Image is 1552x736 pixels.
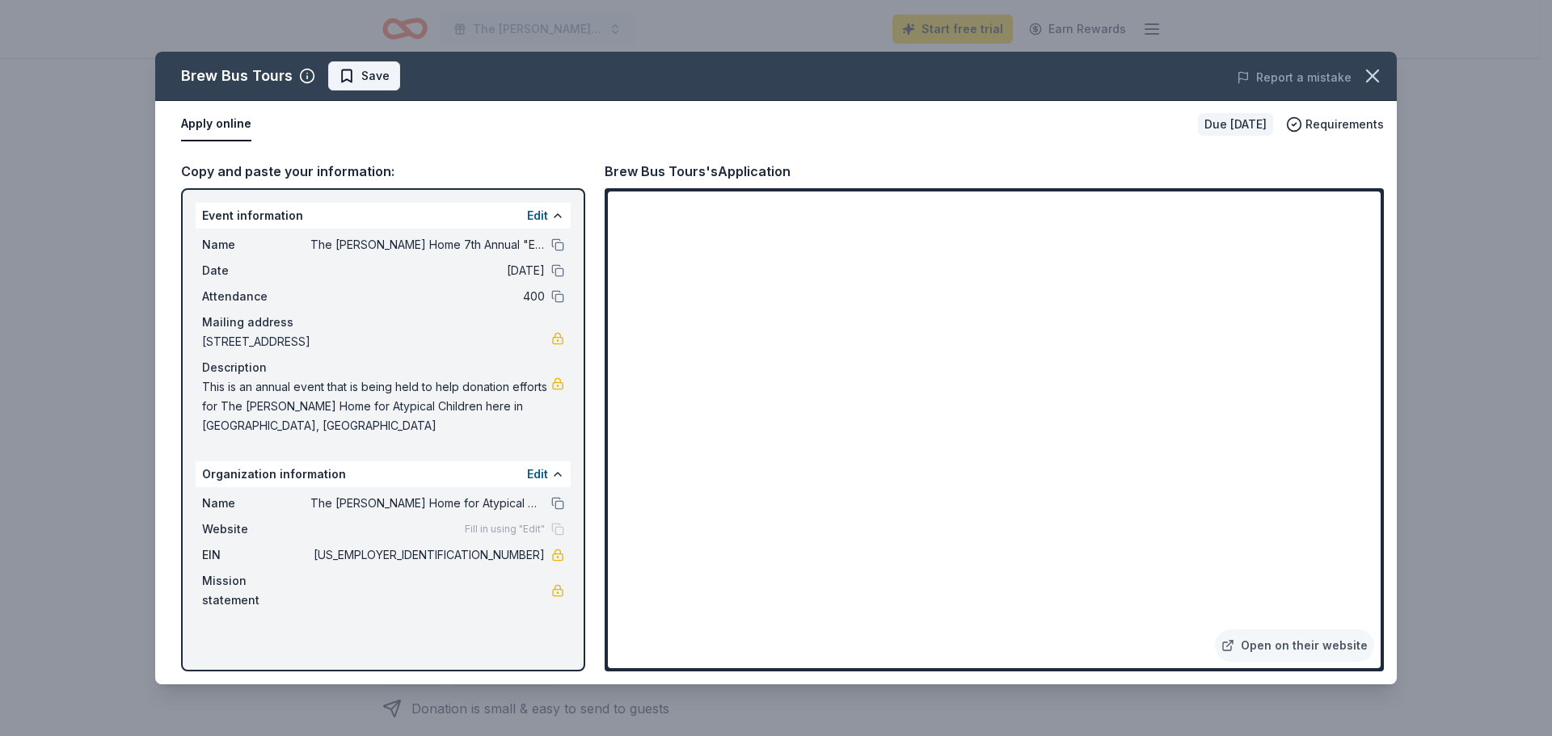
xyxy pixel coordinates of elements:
[310,494,545,513] span: The [PERSON_NAME] Home for Atypical Children
[202,287,310,306] span: Attendance
[202,261,310,280] span: Date
[465,523,545,536] span: Fill in using "Edit"
[1198,113,1273,136] div: Due [DATE]
[181,63,293,89] div: Brew Bus Tours
[361,66,390,86] span: Save
[196,203,571,229] div: Event information
[202,377,551,435] span: This is an annual event that is being held to help donation efforts for The [PERSON_NAME] Home fo...
[310,545,545,565] span: [US_EMPLOYER_IDENTIFICATION_NUMBER]
[202,358,564,377] div: Description
[202,494,310,513] span: Name
[202,332,551,351] span: [STREET_ADDRESS]
[605,161,791,182] div: Brew Bus Tours's Application
[196,461,571,487] div: Organization information
[527,206,548,225] button: Edit
[202,313,564,332] div: Mailing address
[202,571,310,610] span: Mission statement
[181,107,251,141] button: Apply online
[310,287,545,306] span: 400
[202,545,310,565] span: EIN
[181,161,585,182] div: Copy and paste your information:
[202,235,310,254] span: Name
[310,235,545,254] span: The [PERSON_NAME] Home 7th Annual "Enchanting Masquerade" Gala
[1215,629,1374,662] a: Open on their website
[202,519,310,539] span: Website
[1286,115,1384,134] button: Requirements
[328,61,400,90] button: Save
[1237,68,1352,87] button: Report a mistake
[527,465,548,484] button: Edit
[310,261,545,280] span: [DATE]
[1305,115,1384,134] span: Requirements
